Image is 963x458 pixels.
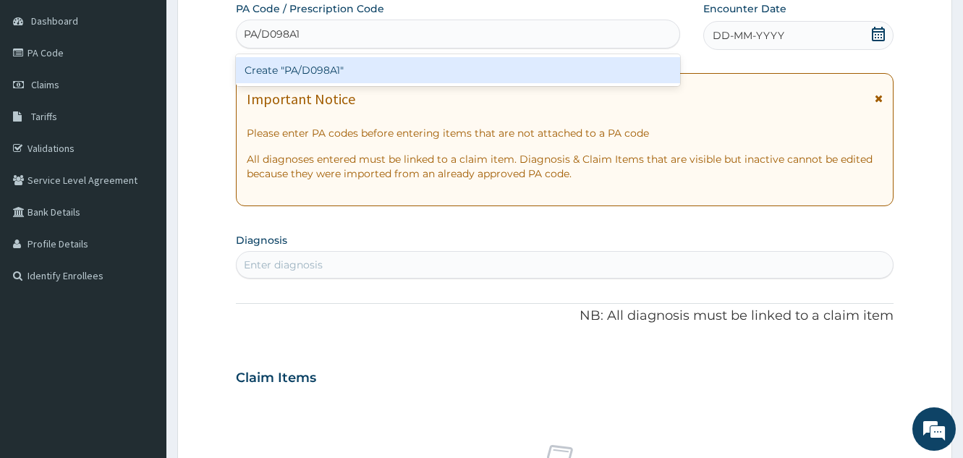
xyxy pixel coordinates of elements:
p: All diagnoses entered must be linked to a claim item. Diagnosis & Claim Items that are visible bu... [247,152,883,181]
div: Minimize live chat window [237,7,272,42]
div: Create "PA/D098A1" [236,57,680,83]
span: Claims [31,78,59,91]
p: NB: All diagnosis must be linked to a claim item [236,307,894,326]
h1: Important Notice [247,91,355,107]
span: Dashboard [31,14,78,27]
textarea: Type your message and hit 'Enter' [7,305,276,355]
img: d_794563401_company_1708531726252_794563401 [27,72,59,109]
div: Enter diagnosis [244,258,323,272]
p: Please enter PA codes before entering items that are not attached to a PA code [247,126,883,140]
span: DD-MM-YYYY [713,28,784,43]
span: We're online! [84,137,200,283]
label: PA Code / Prescription Code [236,1,384,16]
span: Tariffs [31,110,57,123]
div: Chat with us now [75,81,243,100]
label: Encounter Date [703,1,786,16]
label: Diagnosis [236,233,287,247]
h3: Claim Items [236,370,316,386]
